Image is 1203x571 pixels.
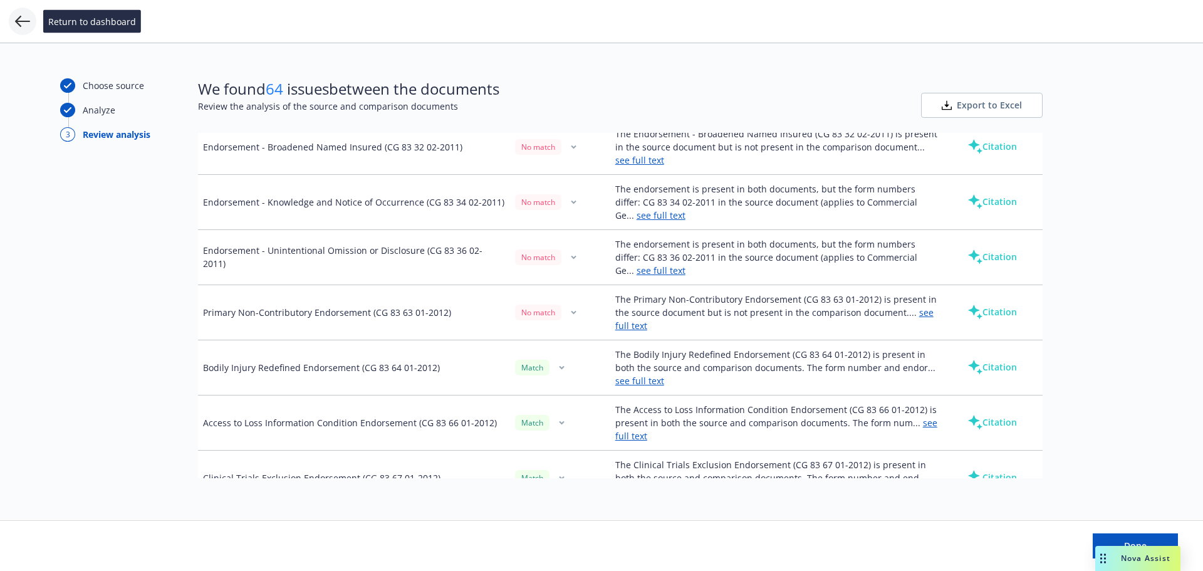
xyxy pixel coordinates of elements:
button: Nova Assist [1095,546,1180,571]
button: Citation [947,300,1037,325]
td: Bodily Injury Redefined Endorsement (CG 83 64 01-2012) [198,340,510,395]
button: Done [1093,533,1178,558]
td: Endorsement - Knowledge and Notice of Occurrence (CG 83 34 02-2011) [198,174,510,229]
td: The endorsement is present in both documents, but the form numbers differ: CG 83 34 02-2011 in th... [610,174,942,229]
td: The Access to Loss Information Condition Endorsement (CG 83 66 01-2012) is present in both the so... [610,395,942,450]
td: The Clinical Trials Exclusion Endorsement (CG 83 67 01-2012) is present in both the source and co... [610,450,942,505]
td: Endorsement - Unintentional Omission or Disclosure (CG 83 36 02-2011) [198,229,510,285]
div: Match [515,360,549,375]
div: Drag to move [1095,546,1111,571]
button: Citation [947,355,1037,380]
a: see full text [615,306,934,332]
a: see full text [637,265,685,276]
div: Match [515,415,549,431]
span: Done [1124,540,1147,552]
td: Access to Loss Information Condition Endorsement (CG 83 66 01-2012) [198,395,510,450]
a: see full text [637,209,685,221]
div: Analyze [83,103,115,117]
a: see full text [615,154,664,166]
button: Citation [947,134,1037,159]
span: 64 [266,78,283,99]
div: No match [515,194,561,210]
div: No match [515,305,561,320]
div: Choose source [83,79,144,92]
a: see full text [615,375,664,387]
button: Citation [947,189,1037,214]
td: Clinical Trials Exclusion Endorsement (CG 83 67 01-2012) [198,450,510,505]
span: We found issues between the documents [198,78,499,100]
span: Review the analysis of the source and comparison documents [198,100,499,113]
span: Export to Excel [957,99,1022,112]
td: The Primary Non-Contributory Endorsement (CG 83 63 01-2012) is present in the source document but... [610,285,942,340]
td: The endorsement is present in both documents, but the form numbers differ: CG 83 36 02-2011 in th... [610,229,942,285]
button: Citation [947,465,1037,490]
div: No match [515,139,561,155]
div: Match [515,470,549,486]
div: No match [515,249,561,265]
button: Citation [947,410,1037,435]
div: Review analysis [83,128,150,141]
button: Export to Excel [921,93,1043,118]
td: Endorsement - Broadened Named Insured (CG 83 32 02-2011) [198,119,510,174]
span: Return to dashboard [48,15,136,28]
td: Primary Non-Contributory Endorsement (CG 83 63 01-2012) [198,285,510,340]
td: The Endorsement - Broadened Named Insured (CG 83 32 02-2011) is present in the source document bu... [610,119,942,174]
div: 3 [60,127,75,142]
td: The Bodily Injury Redefined Endorsement (CG 83 64 01-2012) is present in both the source and comp... [610,340,942,395]
span: Nova Assist [1121,553,1170,563]
a: see full text [615,417,937,442]
button: Citation [947,244,1037,270]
